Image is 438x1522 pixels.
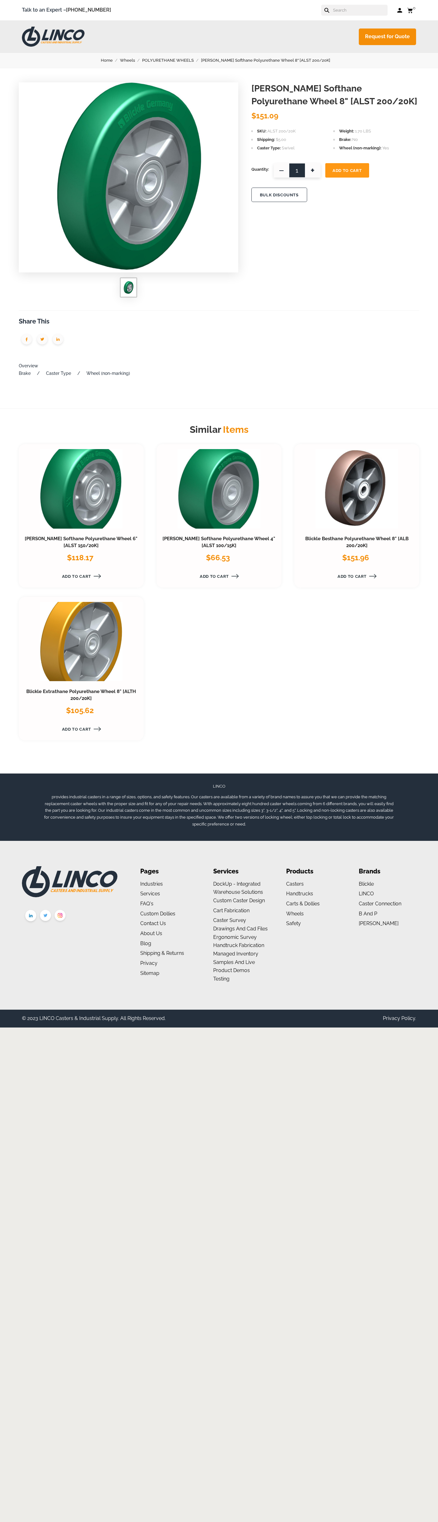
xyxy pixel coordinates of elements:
span: SKU [257,129,266,133]
span: Items [221,424,249,435]
a: About us [140,930,162,936]
a: Custom Dollies [140,911,175,917]
li: Products [286,866,343,877]
a: Handtruck Fabrication [213,942,264,948]
span: ALST 200/20K [267,129,296,133]
span: $105.62 [66,706,94,715]
img: instagram.png [53,909,68,924]
a: POLYURETHANE WHEELS [142,57,201,64]
span: LINCO [213,784,225,789]
span: — [274,163,289,178]
span: Add To Cart [332,168,362,173]
span: $151.96 [342,553,369,562]
a: Wheels [286,911,304,917]
img: Blickle Softhane Polyurethane Wheel 8" [ALST 200/20K] [56,82,201,270]
a: Blickle [359,881,374,887]
a: Home [101,57,120,64]
span: 0 [413,6,415,10]
a: Contact Us [140,920,166,926]
a: / [77,371,80,376]
a: Request for Quote [359,28,416,45]
span: 1.70 LBS [355,129,371,133]
a: Privacy Policy. [383,1015,416,1021]
img: LINCO CASTERS & INDUSTRIAL SUPPLY [22,866,117,897]
a: Testing [213,976,229,982]
a: [PERSON_NAME] Softhane Polyurethane Wheel 8" [ALST 200/20K] [201,57,338,64]
a: Samples and Live Product Demos [213,959,255,974]
input: Search [332,5,388,16]
span: Yes [382,146,389,150]
a: Services [140,891,160,897]
a: Add to Cart [24,570,129,582]
span: $5.00 [276,137,286,142]
a: Handtrucks [286,891,313,897]
img: LINCO CASTERS & INDUSTRIAL SUPPLY [22,27,85,47]
a: Add to Cart [299,570,405,582]
a: Add to Cart [24,723,129,735]
button: Add To Cart [325,163,369,178]
img: group-1950.png [19,332,34,348]
li: Pages [140,866,198,877]
span: Add to Cart [338,574,367,579]
a: Log in [397,7,402,13]
a: FAQ's [140,901,153,907]
a: Casters [286,881,304,887]
a: Drawings and Cad Files [213,926,268,932]
img: Blickle Softhane Polyurethane Wheel 8" [ALST 200/20K] [124,281,133,294]
img: twitter.png [38,909,53,924]
a: DockUp - Integrated Warehouse Solutions [213,881,263,895]
span: Talk to an Expert – [22,6,111,14]
a: Blickle Extrathane Polyurethane Wheel 8" [ALTH 200/20K] [26,689,136,701]
h2: Similar [19,423,419,437]
a: Safety [286,920,301,926]
span: $66.53 [206,553,230,562]
a: Ergonomic Survey [213,934,257,940]
img: group-1951.png [50,332,66,348]
a: Blickle Besthane Polyurethane Wheel 8" [ALB 200/20K] [305,536,409,548]
span: Add to Cart [62,574,91,579]
span: $151.09 [251,111,278,120]
span: $118.17 [67,553,93,562]
a: Privacy [140,960,157,966]
a: Brake [19,371,31,376]
a: Carts & Dollies [286,901,320,907]
span: No [352,137,358,142]
a: Sitemap [140,970,159,976]
a: Caster Survey [213,917,246,923]
a: Caster Connection [359,901,401,907]
a: [PERSON_NAME] [359,920,399,926]
a: Overview [19,363,38,368]
img: linkedin.png [23,909,38,924]
a: [PERSON_NAME] Softhane Polyurethane Wheel 4" [ALST 100/15K] [162,536,275,548]
img: group-1949.png [34,332,50,348]
a: B and P [359,911,377,917]
span: Caster Type [257,146,281,150]
a: / [37,371,40,376]
div: © 2023 LINCO Casters & Industrial Supply. All Rights Reserved. [22,1014,166,1023]
a: [PHONE_NUMBER] [66,7,111,13]
li: Brands [359,866,416,877]
span: + [305,163,321,178]
a: Wheel (non-marking) [86,371,130,376]
h1: [PERSON_NAME] Softhane Polyurethane Wheel 8" [ALST 200/20K] [251,82,419,108]
a: Cart Fabrication [213,908,250,914]
h3: Share This [19,317,419,326]
a: Wheels [120,57,142,64]
span: Quantity [251,163,269,176]
span: Shipping [257,137,275,142]
button: BULK DISCOUNTS [251,188,307,202]
a: Caster Type [46,371,71,376]
a: LINCO [359,891,374,897]
a: Custom Caster Design [213,898,265,903]
span: Add to Cart [200,574,229,579]
a: Blog [140,940,151,946]
p: provides industrial casters in a range of sizes, options, and safety features. Our casters are av... [44,794,394,827]
a: [PERSON_NAME] Softhane Polyurethane Wheel 6" [ALST 150/20K] [25,536,137,548]
a: Industries [140,881,163,887]
span: Swivel [282,146,295,150]
span: Brake [339,137,351,142]
a: Managed Inventory [213,951,258,957]
a: Add to Cart [162,570,267,582]
span: Add to Cart [62,727,91,732]
a: 0 [407,6,416,14]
